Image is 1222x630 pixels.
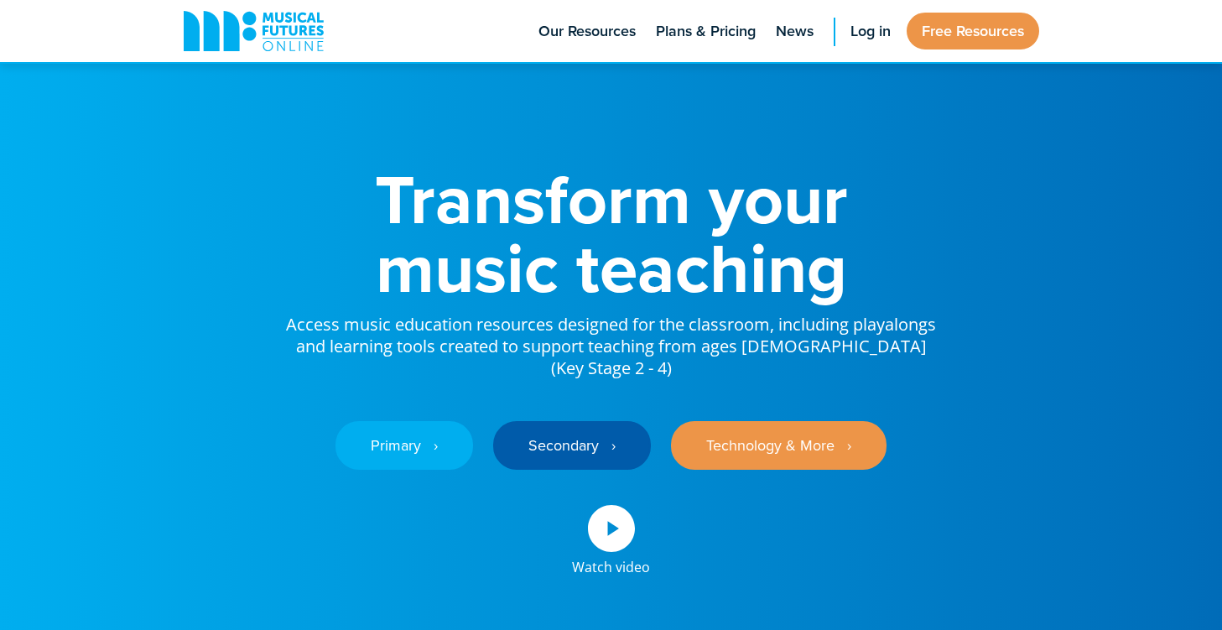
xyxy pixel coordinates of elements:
[335,421,473,470] a: Primary ‎‏‏‎ ‎ ›
[572,552,650,574] div: Watch video
[907,13,1039,49] a: Free Resources
[284,302,939,379] p: Access music education resources designed for the classroom, including playalongs and learning to...
[671,421,887,470] a: Technology & More ‎‏‏‎ ‎ ›
[538,20,636,43] span: Our Resources
[776,20,814,43] span: News
[284,164,939,302] h1: Transform your music teaching
[493,421,651,470] a: Secondary ‎‏‏‎ ‎ ›
[850,20,891,43] span: Log in
[656,20,756,43] span: Plans & Pricing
